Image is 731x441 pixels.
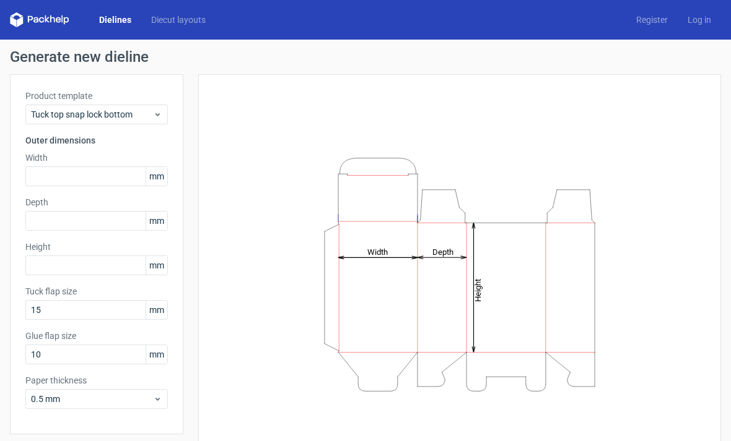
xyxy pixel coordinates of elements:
[146,256,167,275] span: mm
[367,247,388,256] tspan: Width
[141,14,216,26] a: Diecut layouts
[626,14,678,26] a: Register
[31,108,153,121] span: Tuck top snap lock bottom
[10,49,721,64] h1: Generate new dieline
[25,152,168,164] label: Width
[25,330,168,342] label: Glue flap size
[89,14,141,26] a: Dielines
[31,393,153,405] span: 0.5 mm
[25,285,168,298] label: Tuck flap size
[25,374,168,387] label: Paper thickness
[432,247,453,256] tspan: Depth
[146,301,167,319] span: mm
[146,345,167,364] span: mm
[473,278,483,301] tspan: Height
[25,90,168,102] label: Product template
[146,212,167,230] span: mm
[678,14,721,26] a: Log in
[25,134,168,147] h3: Outer dimensions
[146,167,167,186] span: mm
[25,241,168,253] label: Height
[25,196,168,208] label: Depth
